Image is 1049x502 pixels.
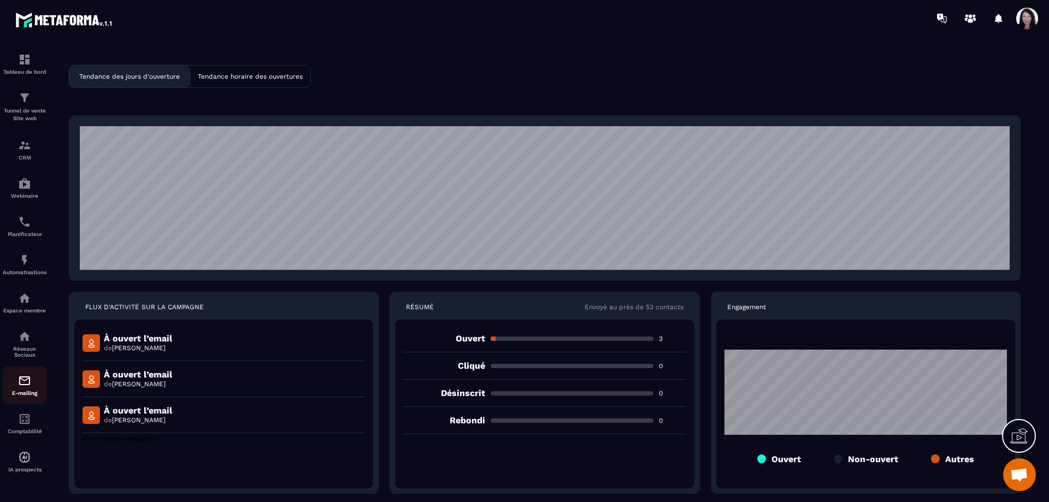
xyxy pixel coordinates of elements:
img: mail-detail-icon.f3b144a5.svg [82,370,100,388]
p: Webinaire [3,193,46,199]
img: accountant [18,412,31,426]
a: formationformationTunnel de vente Site web [3,83,46,131]
p: de [104,344,172,352]
img: email [18,374,31,387]
p: Réseaux Sociaux [3,346,46,358]
span: [PERSON_NAME] [112,344,166,352]
p: Ouvert [771,454,801,464]
p: FLUX D'ACTIVITÉ SUR LA CAMPAGNE [85,303,204,311]
p: Tendance horaire des ouvertures [198,73,303,80]
p: Espace membre [3,308,46,314]
p: CRM [3,155,46,161]
p: E-mailing [3,390,46,396]
p: Cliqué [403,361,485,371]
p: Tableau de bord [3,69,46,75]
a: emailemailE-mailing [3,366,46,404]
img: automations [18,177,31,190]
p: Comptabilité [3,428,46,434]
p: Ouvert [403,333,485,344]
p: Automatisations [3,269,46,275]
a: automationsautomationsAutomatisations [3,245,46,284]
a: formationformationCRM [3,131,46,169]
p: À ouvert l’email [104,405,172,416]
img: formation [18,91,31,104]
img: formation [18,53,31,66]
p: Planificateur [3,231,46,237]
img: automations [18,451,31,464]
p: RÉSUMÉ [406,303,434,311]
p: 0 [659,389,686,398]
img: formation [18,139,31,152]
p: Engagement [727,303,766,311]
p: À ouvert l’email [104,369,172,380]
a: automationsautomationsWebinaire [3,169,46,207]
a: accountantaccountantComptabilité [3,404,46,442]
p: Désinscrit [403,388,485,398]
p: Non-ouvert [848,454,898,464]
p: Tunnel de vente Site web [3,107,46,122]
img: automations [18,253,31,267]
a: social-networksocial-networkRéseaux Sociaux [3,322,46,366]
p: Envoyé au près de 53 contacts [585,303,683,311]
a: formationformationTableau de bord [3,45,46,83]
a: automationsautomationsEspace membre [3,284,46,322]
p: 3 [659,334,686,343]
span: No more results! [82,433,154,444]
div: Ouvrir le chat [1003,458,1036,491]
img: social-network [18,330,31,343]
img: mail-detail-icon.f3b144a5.svg [82,406,100,424]
p: À ouvert l’email [104,333,172,344]
span: [PERSON_NAME] [112,380,166,388]
p: 0 [659,362,686,370]
a: schedulerschedulerPlanificateur [3,207,46,245]
p: de [104,416,172,424]
p: 0 [659,416,686,425]
img: automations [18,292,31,305]
p: IA prospects [3,466,46,473]
img: scheduler [18,215,31,228]
img: logo [15,10,114,29]
img: mail-detail-icon.f3b144a5.svg [82,334,100,352]
p: de [104,380,172,388]
span: [PERSON_NAME] [112,416,166,424]
p: Rebondi [403,415,485,426]
p: Tendance des jours d'ouverture [79,73,180,80]
p: Autres [945,454,974,464]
